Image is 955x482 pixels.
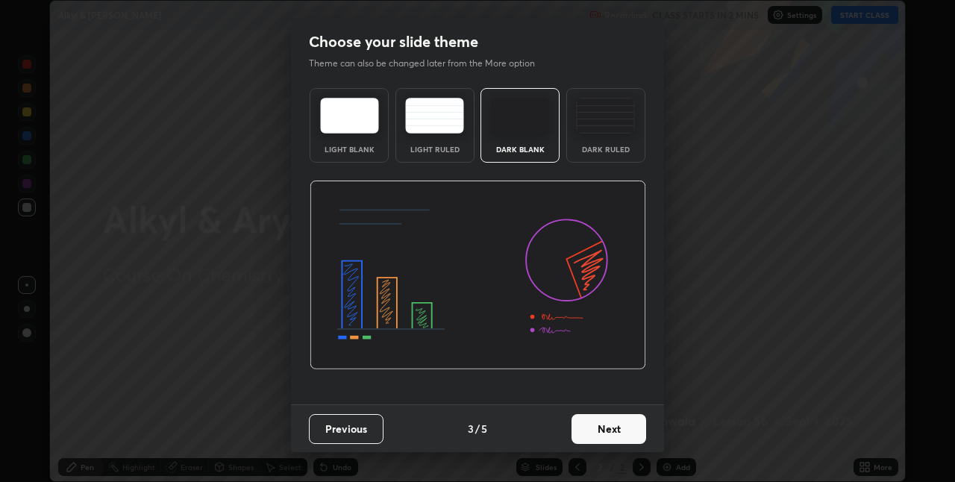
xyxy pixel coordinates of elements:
h4: / [475,421,480,436]
img: lightTheme.e5ed3b09.svg [320,98,379,134]
button: Next [572,414,646,444]
img: darkRuledTheme.de295e13.svg [576,98,635,134]
h4: 5 [481,421,487,436]
button: Previous [309,414,383,444]
p: Theme can also be changed later from the More option [309,57,551,70]
div: Light Ruled [405,145,465,153]
div: Dark Ruled [576,145,636,153]
img: lightRuledTheme.5fabf969.svg [405,98,464,134]
div: Light Blank [319,145,379,153]
div: Dark Blank [490,145,550,153]
h4: 3 [468,421,474,436]
img: darkThemeBanner.d06ce4a2.svg [310,181,646,370]
img: darkTheme.f0cc69e5.svg [491,98,550,134]
h2: Choose your slide theme [309,32,478,51]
